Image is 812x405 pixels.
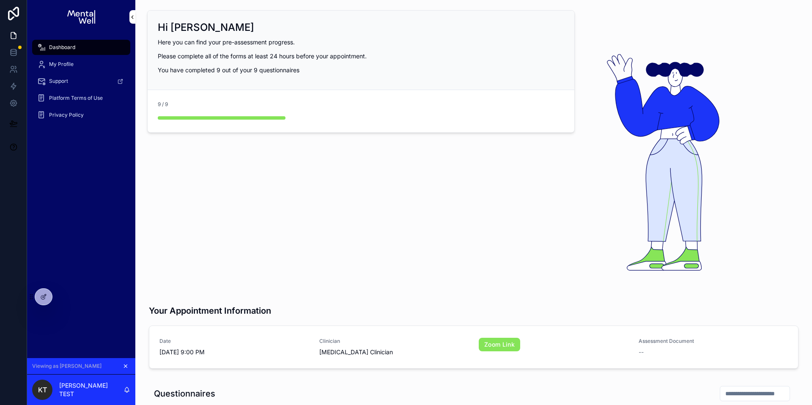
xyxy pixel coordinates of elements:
span: Date [159,338,309,345]
span: My Profile [49,61,74,68]
p: You have completed 9 out of your 9 questionnaires [158,66,564,74]
span: [DATE] 9:00 PM [159,348,309,356]
a: Dashboard [32,40,130,55]
span: [MEDICAL_DATA] Clinician [319,348,393,356]
span: Support [49,78,68,85]
a: Support [32,74,130,89]
span: Privacy Policy [49,112,84,118]
a: Privacy Policy [32,107,130,123]
h1: Questionnaires [154,388,215,400]
span: Platform Terms of Use [49,95,103,101]
span: Assessment Document [639,338,788,345]
span: KT [38,385,47,395]
span: Dashboard [49,44,75,51]
img: 22223-Asset-86.svg [585,20,738,271]
p: [PERSON_NAME] TEST [59,381,123,398]
a: My Profile [32,57,130,72]
img: App logo [67,10,95,24]
p: Please complete all of the forms at least 24 hours before your appointment. [158,52,564,60]
div: scrollable content [27,34,135,134]
h3: Your Appointment Information [149,304,271,317]
p: Here you can find your pre-assessment progress. [158,38,564,47]
span: -- [639,348,644,356]
span: Viewing as [PERSON_NAME] [32,363,101,369]
a: Zoom Link [479,338,520,351]
a: Platform Terms of Use [32,90,130,106]
span: Clinician [319,338,469,345]
h2: Hi [PERSON_NAME] [158,21,254,34]
span: 9 / 9 [158,101,168,108]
